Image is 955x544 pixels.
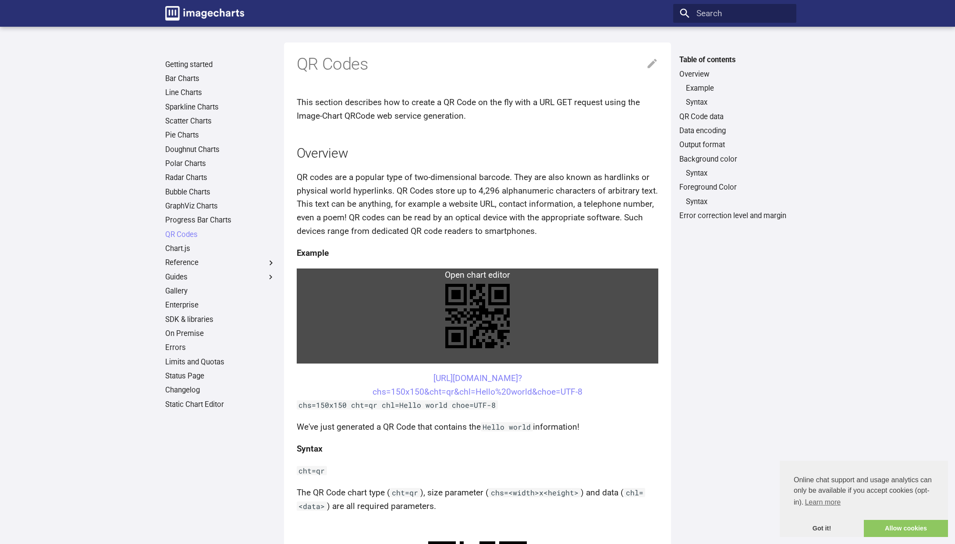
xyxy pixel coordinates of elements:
a: Line Charts [165,88,276,98]
a: Overview [679,70,790,79]
a: Chart.js [165,244,276,254]
a: Progress Bar Charts [165,215,276,225]
h1: QR Codes [297,53,659,75]
a: Gallery [165,286,276,296]
nav: Overview [679,84,790,107]
a: Doughnut Charts [165,145,276,155]
a: Polar Charts [165,159,276,169]
a: Sparkline Charts [165,102,276,112]
a: Changelog [165,385,276,395]
a: Getting started [165,60,276,70]
a: Status Page [165,371,276,381]
a: Syntax [686,169,790,178]
a: QR Codes [165,230,276,240]
nav: Foreground Color [679,197,790,207]
a: GraphViz Charts [165,201,276,211]
a: Scatter Charts [165,117,276,126]
input: Search [673,4,796,23]
a: Enterprise [165,300,276,310]
a: Syntax [686,197,790,207]
h4: Example [297,247,659,260]
p: We've just generated a QR Code that contains the information! [297,420,659,434]
h4: Syntax [297,442,659,456]
p: The QR Code chart type ( ), size parameter ( ) and data ( ) are all required parameters. [297,486,659,513]
a: Bar Charts [165,74,276,84]
a: allow cookies [864,520,948,537]
a: Foreground Color [679,183,790,192]
div: cookieconsent [780,461,948,537]
code: cht=qr [390,488,421,497]
a: On Premise [165,329,276,339]
a: Error correction level and margin [679,211,790,221]
a: Errors [165,343,276,353]
p: QR codes are a popular type of two-dimensional barcode. They are also known as hardlinks or physi... [297,171,659,238]
nav: Table of contents [673,55,796,220]
h2: Overview [297,144,659,162]
a: Radar Charts [165,173,276,183]
label: Reference [165,258,276,268]
a: learn more about cookies [803,496,842,509]
a: Syntax [686,98,790,107]
code: Hello world [481,422,533,431]
nav: Background color [679,169,790,178]
label: Guides [165,272,276,282]
a: Limits and Quotas [165,357,276,367]
a: Output format [679,140,790,150]
a: QR Code data [679,112,790,122]
span: Online chat support and usage analytics can only be available if you accept cookies (opt-in). [794,475,934,509]
a: SDK & libraries [165,315,276,325]
a: Background color [679,155,790,164]
code: chs=<width>x<height> [489,488,581,497]
a: Example [686,84,790,93]
code: cht=qr [297,466,327,475]
a: Image-Charts documentation [161,2,248,25]
a: Bubble Charts [165,187,276,197]
label: Table of contents [673,55,796,65]
a: Data encoding [679,126,790,136]
code: chs=150x150 cht=qr chl=Hello world choe=UTF-8 [297,400,498,410]
a: [URL][DOMAIN_NAME]?chs=150x150&cht=qr&chl=Hello%20world&choe=UTF-8 [373,373,582,397]
img: logo [165,6,244,21]
a: Static Chart Editor [165,400,276,410]
a: dismiss cookie message [780,520,864,537]
a: Pie Charts [165,131,276,140]
p: This section describes how to create a QR Code on the fly with a URL GET request using the Image-... [297,96,659,123]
